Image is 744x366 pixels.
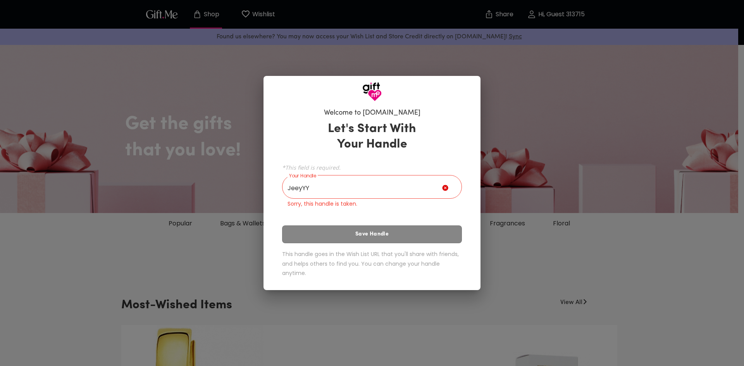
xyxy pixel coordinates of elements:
input: Your Handle [282,177,442,199]
h6: This handle goes in the Wish List URL that you'll share with friends, and helps others to find yo... [282,249,462,278]
p: Sorry, this handle is taken. [288,200,456,208]
h6: Welcome to [DOMAIN_NAME] [324,108,420,118]
h3: Let's Start With Your Handle [318,121,426,152]
span: *This field is required. [282,164,462,171]
img: GiftMe Logo [362,82,382,101]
